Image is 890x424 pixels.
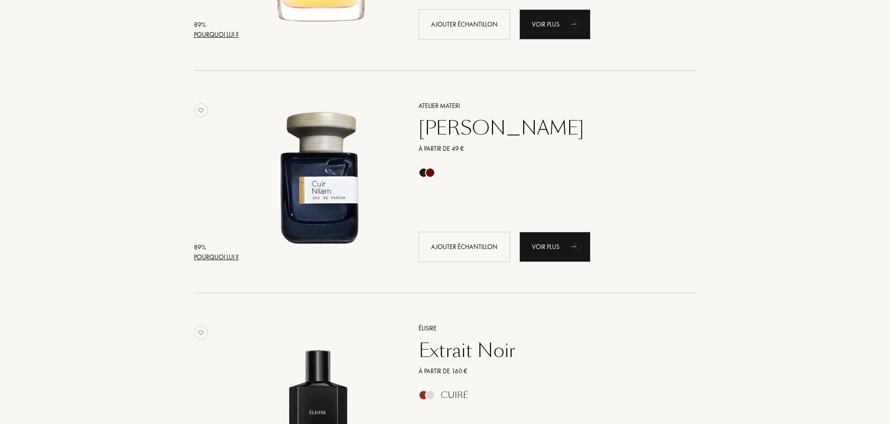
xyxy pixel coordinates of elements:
img: no_like_p.png [194,103,208,117]
div: Voir plus [519,9,591,40]
a: Élisire [412,323,683,333]
a: Cuir Nilam Atelier Materi [242,89,405,272]
div: Cuiré [441,390,468,400]
div: Pourquoi lui ? [194,30,239,40]
div: Ajouter échantillon [418,9,510,40]
a: À partir de 49 € [412,144,683,154]
img: no_like_p.png [194,326,208,340]
div: animation [568,14,586,33]
img: Cuir Nilam Atelier Materi [242,100,397,255]
a: Atelier Materi [412,101,683,111]
div: Ajouter échantillon [418,232,510,262]
div: animation [568,237,586,256]
div: 89 % [194,242,239,252]
a: Cuiré [412,393,683,403]
a: Extrait Noir [412,339,683,362]
div: Pourquoi lui ? [194,252,239,262]
a: Voir plusanimation [519,232,591,262]
a: [PERSON_NAME] [412,117,683,139]
div: Voir plus [519,232,591,262]
a: À partir de 160 € [412,366,683,376]
a: Voir plusanimation [519,9,591,40]
div: 89 % [194,20,239,30]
